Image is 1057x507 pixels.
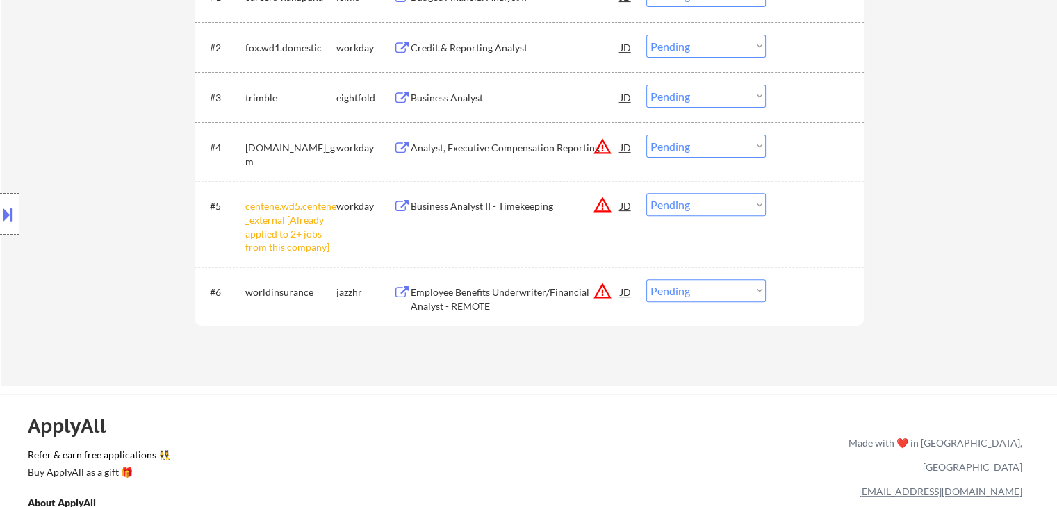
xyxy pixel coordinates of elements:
a: Refer & earn free applications 👯‍♀️ [28,450,558,465]
a: Buy ApplyAll as a gift 🎁 [28,465,167,482]
div: jazzhr [336,285,393,299]
button: warning_amber [593,281,612,301]
div: Employee Benefits Underwriter/Financial Analyst - REMOTE [411,285,621,313]
div: #2 [210,41,234,55]
div: worldinsurance [245,285,336,299]
div: JD [619,279,633,304]
div: centene.wd5.centene_external [Already applied to 2+ jobs from this company] [245,199,336,253]
div: Business Analyst II - Timekeeping [411,199,621,213]
div: Analyst, Executive Compensation Reporting [411,141,621,155]
div: Buy ApplyAll as a gift 🎁 [28,467,167,477]
div: workday [336,199,393,213]
div: [DOMAIN_NAME]_gm [245,141,336,168]
a: [EMAIL_ADDRESS][DOMAIN_NAME] [859,485,1022,497]
div: JD [619,85,633,110]
button: warning_amber [593,195,612,215]
div: ApplyAll [28,414,122,438]
button: warning_amber [593,137,612,156]
div: JD [619,35,633,60]
div: JD [619,193,633,218]
div: eightfold [336,91,393,105]
div: JD [619,135,633,160]
div: Made with ❤️ in [GEOGRAPHIC_DATA], [GEOGRAPHIC_DATA] [843,431,1022,479]
div: fox.wd1.domestic [245,41,336,55]
div: Business Analyst [411,91,621,105]
div: trimble [245,91,336,105]
div: workday [336,41,393,55]
div: workday [336,141,393,155]
div: Credit & Reporting Analyst [411,41,621,55]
